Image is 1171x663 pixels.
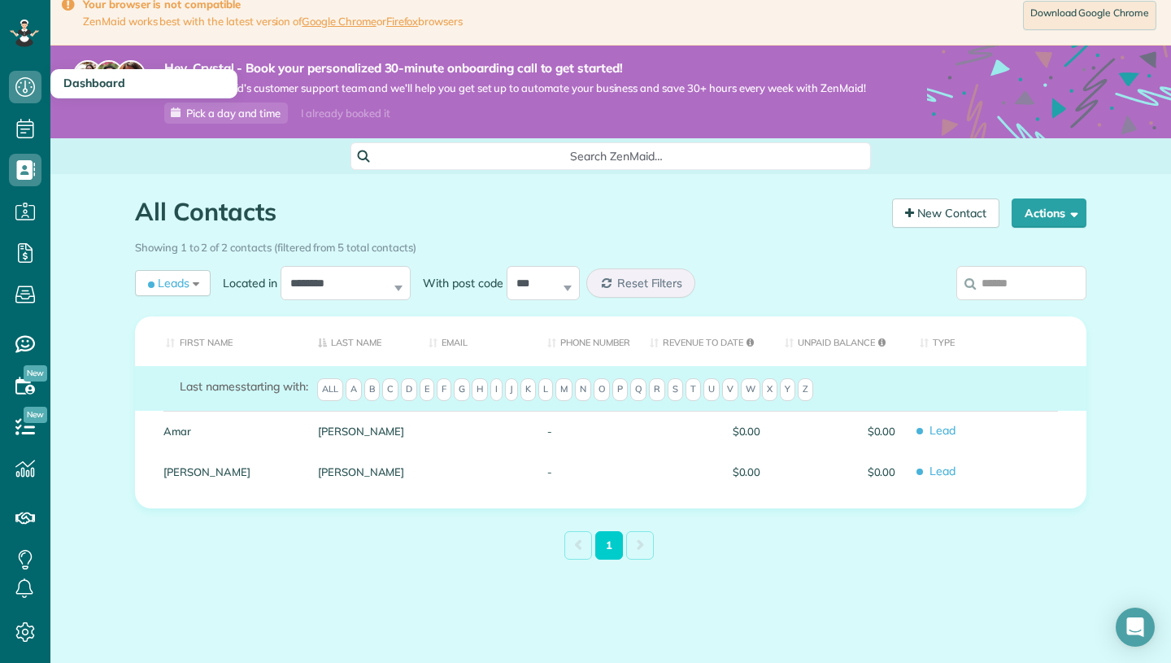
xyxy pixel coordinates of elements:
span: X [762,378,777,401]
img: jorge-587dff0eeaa6aab1f244e6dc62b8924c3b6ad411094392a53c71c6c4a576187d.jpg [94,60,124,89]
span: N [575,378,591,401]
button: Actions [1012,198,1086,228]
span: Reset Filters [617,276,683,290]
span: R [649,378,665,401]
img: michelle-19f622bdf1676172e81f8f8fba1fb50e276960ebfe0243fe18214015130c80e4.jpg [116,60,146,89]
a: [PERSON_NAME] [318,425,405,437]
span: Lead [920,457,1074,486]
img: maria-72a9807cf96188c08ef61303f053569d2e2a8a1cde33d635c8a3ac13582a053d.jpg [73,60,102,89]
a: Google Chrome [302,15,377,28]
span: Lead [920,417,1074,445]
span: V [722,378,738,401]
span: P [612,378,628,401]
label: starting with: [180,378,308,395]
span: Pick a day and time [186,107,281,120]
span: All [317,378,343,401]
span: Last names [180,379,241,394]
span: G [454,378,470,401]
div: Open Intercom Messenger [1116,608,1155,647]
a: Pick a day and time [164,103,288,124]
th: First Name: activate to sort column ascending [135,316,306,366]
span: Dashboard [63,76,125,90]
strong: Hey, Crystal - Book your personalized 30-minute onboarding call to get started! [164,60,866,76]
span: Leads [145,275,189,291]
div: I already booked it [291,103,399,124]
div: - [535,451,638,492]
a: 1 [595,531,623,560]
span: A [346,378,362,401]
span: K [520,378,536,401]
span: $0.00 [650,425,760,437]
span: E [420,378,434,401]
th: Unpaid Balance: activate to sort column ascending [773,316,908,366]
span: F [437,378,451,401]
span: M [555,378,572,401]
a: Download Google Chrome [1023,1,1156,30]
span: O [594,378,610,401]
a: [PERSON_NAME] [318,466,405,478]
th: Last Name: activate to sort column descending [306,316,417,366]
span: T [686,378,701,401]
label: With post code [411,275,507,291]
span: U [703,378,720,401]
span: H [472,378,488,401]
h1: All Contacts [135,198,880,225]
th: Revenue to Date: activate to sort column ascending [638,316,773,366]
span: ZenMaid works best with the latest version of or browsers [83,15,463,28]
a: [PERSON_NAME] [163,466,294,478]
a: Firefox [386,15,419,28]
span: J [505,378,518,401]
span: S [668,378,683,401]
th: Type: activate to sort column ascending [908,316,1086,366]
span: L [538,378,553,401]
th: Phone number: activate to sort column ascending [535,316,638,366]
span: Q [630,378,646,401]
a: New Contact [892,198,999,228]
div: - [535,411,638,451]
span: New [24,407,47,423]
span: B [364,378,380,401]
span: We are ZenMaid’s customer support team and we’ll help you get set up to automate your business an... [164,81,866,95]
span: Y [780,378,795,401]
span: $0.00 [785,425,895,437]
div: Showing 1 to 2 of 2 contacts (filtered from 5 total contacts) [135,233,1086,255]
span: $0.00 [650,466,760,478]
span: Z [798,378,813,401]
span: $0.00 [785,466,895,478]
a: Amar [163,425,294,437]
span: D [401,378,417,401]
span: W [741,378,760,401]
label: Located in [211,275,281,291]
span: C [382,378,398,401]
th: Email: activate to sort column ascending [416,316,535,366]
span: I [490,378,503,401]
span: New [24,365,47,382]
